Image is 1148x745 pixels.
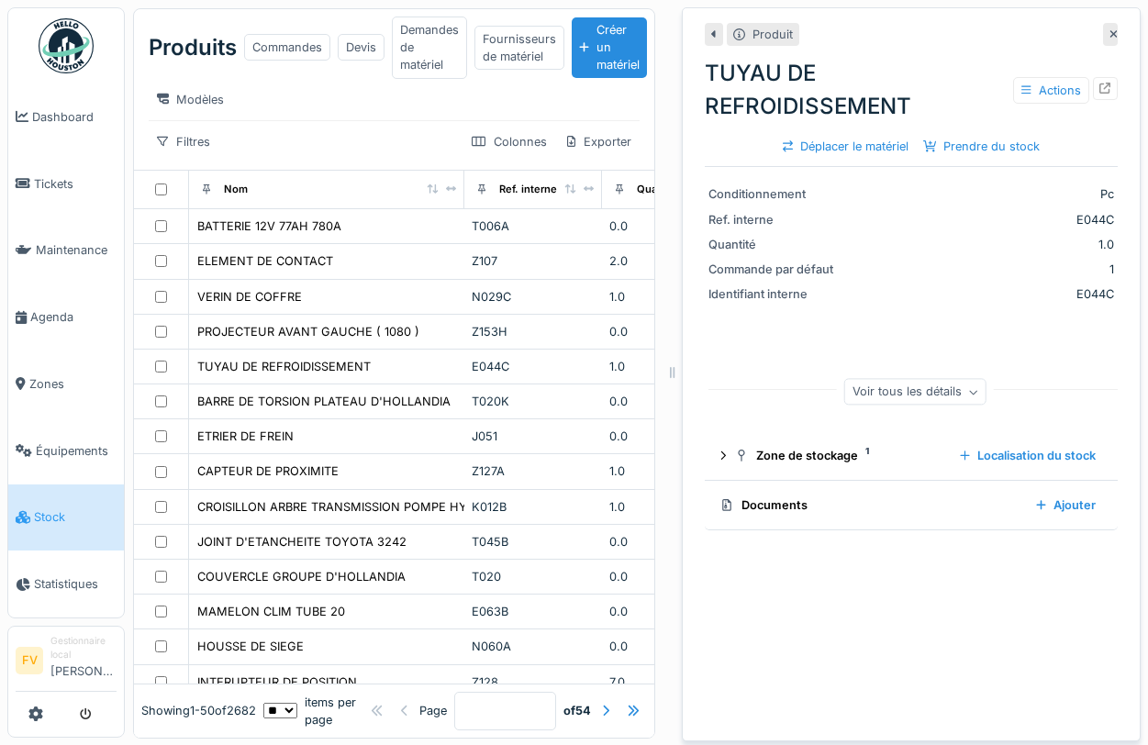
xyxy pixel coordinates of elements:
a: FV Gestionnaire local[PERSON_NAME] [16,634,117,692]
a: Dashboard [8,83,124,150]
li: FV [16,647,43,674]
span: Tickets [34,175,117,193]
a: Statistiques [8,550,124,617]
div: 0.0 [609,428,732,445]
div: VERIN DE COFFRE [197,288,302,306]
strong: of 54 [563,702,591,719]
div: Voir tous les détails [844,379,986,406]
div: Z153H [472,323,595,340]
div: Quantité [637,182,680,197]
div: E044C [472,358,595,375]
div: PROJECTEUR AVANT GAUCHE ( 1080 ) [197,323,419,340]
span: Équipements [36,442,117,460]
summary: DocumentsAjouter [712,488,1110,522]
div: JOINT D'ETANCHEITE TOYOTA 3242 [197,533,407,550]
div: 0.0 [609,603,732,620]
div: Quantité [708,236,846,253]
div: ELEMENT DE CONTACT [197,252,333,270]
div: 0.0 [609,568,732,585]
div: E044C [853,285,1114,303]
div: TUYAU DE REFROIDISSEMENT [705,57,1118,123]
div: CAPTEUR DE PROXIMITE [197,462,339,480]
div: Ref. interne [499,182,557,197]
div: Ajouter [1029,493,1103,517]
div: CROISILLON ARBRE TRANSMISSION POMPE HYDRAULIQUE [197,498,535,516]
div: Actions [1013,77,1089,104]
span: Statistiques [34,575,117,593]
div: MAMELON CLIM TUBE 20 [197,603,345,620]
div: TUYAU DE REFROIDISSEMENT [197,358,371,375]
div: Devis [338,34,385,61]
div: T006A [472,217,595,235]
div: COUVERCLE GROUPE D'HOLLANDIA [197,568,406,585]
div: Z127A [472,462,595,480]
div: T020 [472,568,595,585]
span: Zones [29,375,117,393]
div: Colonnes [463,128,555,155]
div: items per page [263,694,363,728]
div: Créer un matériel [572,17,647,78]
div: Ref. interne [708,211,846,228]
a: Tickets [8,150,124,217]
a: Maintenance [8,217,124,284]
div: E044C [853,211,1114,228]
div: K012B [472,498,595,516]
div: BATTERIE 12V 77AH 780A [197,217,341,235]
div: 0.0 [609,323,732,340]
div: Localisation du stock [953,443,1103,468]
div: Gestionnaire local [50,634,117,662]
span: Stock [34,508,117,526]
div: Identifiant interne [708,285,846,303]
a: Zones [8,350,124,417]
div: Nom [224,182,248,197]
div: Produits [149,24,237,72]
div: Zone de stockage [734,447,945,464]
div: 0.0 [609,638,732,655]
div: HOUSSE DE SIEGE [197,638,304,655]
div: 2.0 [609,252,732,270]
div: BARRE DE TORSION PLATEAU D'HOLLANDIA [197,393,451,410]
div: Prendre du stock [916,134,1047,159]
div: Z128 [472,673,595,691]
a: Stock [8,484,124,551]
div: 1.0 [609,358,732,375]
span: Maintenance [36,241,117,259]
div: Modèles [149,86,232,113]
div: Exporter [559,128,640,155]
div: 0.0 [609,393,732,410]
div: E063B [472,603,595,620]
li: [PERSON_NAME] [50,634,117,687]
div: Filtres [149,128,218,155]
div: T045B [472,533,595,550]
div: 1.0 [853,236,1114,253]
div: Demandes de matériel [392,17,467,79]
div: J051 [472,428,595,445]
div: Documents [719,496,1021,514]
div: 1.0 [609,462,732,480]
a: Équipements [8,417,124,484]
div: Conditionnement [708,185,846,203]
div: 1.0 [609,288,732,306]
div: N060A [472,638,595,655]
div: Déplacer le matériel [775,134,916,159]
div: Commande par défaut [708,261,846,278]
span: Dashboard [32,108,117,126]
a: Agenda [8,284,124,350]
div: Showing 1 - 50 of 2682 [141,702,256,719]
div: Produit [752,26,793,43]
div: ETRIER DE FREIN [197,428,294,445]
div: INTERUPTEUR DE POSITION [197,673,357,691]
div: Commandes [244,34,330,61]
div: 1.0 [609,498,732,516]
div: T020K [472,393,595,410]
div: 0.0 [609,533,732,550]
summary: Zone de stockage1Localisation du stock [712,439,1110,473]
div: 0.0 [609,217,732,235]
div: N029C [472,288,595,306]
div: Pc [853,185,1114,203]
img: Badge_color-CXgf-gQk.svg [39,18,94,73]
div: 7.0 [609,673,732,691]
span: Agenda [30,308,117,326]
div: 1 [853,261,1114,278]
div: Z107 [472,252,595,270]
